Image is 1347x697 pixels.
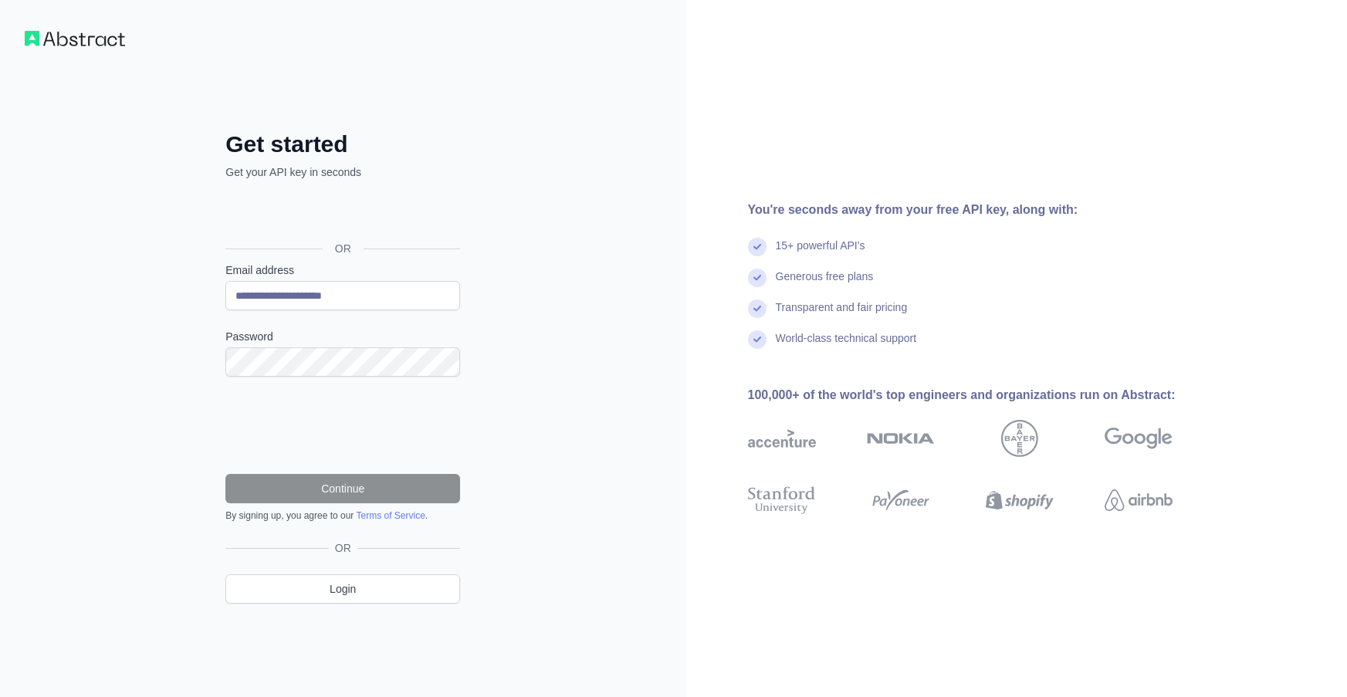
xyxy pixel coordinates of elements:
img: bayer [1001,420,1038,457]
div: Generous free plans [776,269,874,299]
img: google [1105,420,1173,457]
button: Continue [225,474,460,503]
iframe: reCAPTCHA [225,395,460,455]
img: check mark [748,269,767,287]
div: 15+ powerful API's [776,238,865,269]
img: accenture [748,420,816,457]
label: Email address [225,262,460,278]
span: OR [329,540,357,556]
img: Workflow [25,31,125,46]
div: Transparent and fair pricing [776,299,908,330]
a: Terms of Service [356,510,425,521]
div: 100,000+ of the world's top engineers and organizations run on Abstract: [748,386,1222,404]
h2: Get started [225,130,460,158]
span: OR [323,241,364,256]
img: check mark [748,299,767,318]
iframe: Sign in with Google Button [218,197,465,231]
label: Password [225,329,460,344]
img: shopify [986,483,1054,517]
a: Login [225,574,460,604]
p: Get your API key in seconds [225,164,460,180]
img: airbnb [1105,483,1173,517]
div: You're seconds away from your free API key, along with: [748,201,1222,219]
div: By signing up, you agree to our . [225,509,460,522]
div: World-class technical support [776,330,917,361]
img: check mark [748,238,767,256]
img: nokia [867,420,935,457]
img: stanford university [748,483,816,517]
img: check mark [748,330,767,349]
img: payoneer [867,483,935,517]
